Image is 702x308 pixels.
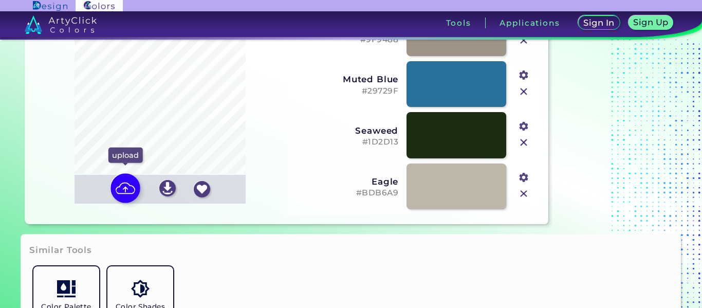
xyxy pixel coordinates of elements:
[25,15,97,34] img: logo_artyclick_colors_white.svg
[500,19,560,27] h3: Applications
[293,188,398,198] h5: #BDB6A9
[517,187,530,201] img: icon_close.svg
[293,125,398,136] h3: Seaweed
[194,181,210,197] img: icon_favourite_white.svg
[131,280,149,298] img: icon_color_shades.svg
[110,174,140,204] img: icon picture
[293,137,398,147] h5: #1D2D13
[57,280,75,298] img: icon_col_pal_col.svg
[293,86,398,96] h5: #29729F
[633,18,668,26] h5: Sign Up
[517,136,530,149] img: icon_close.svg
[629,15,674,30] a: Sign Up
[517,85,530,98] img: icon_close.svg
[293,74,398,84] h3: Muted Blue
[159,180,176,196] img: icon_download_white.svg
[33,1,67,11] img: ArtyClick Design logo
[293,176,398,187] h3: Eagle
[108,148,142,163] p: upload
[446,19,471,27] h3: Tools
[578,15,620,30] a: Sign In
[583,19,614,27] h5: Sign In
